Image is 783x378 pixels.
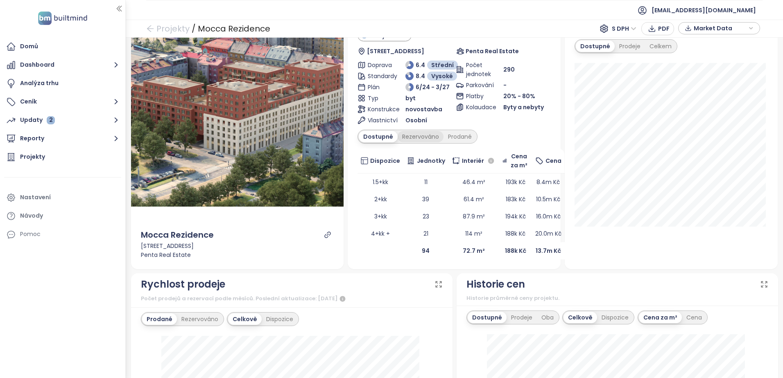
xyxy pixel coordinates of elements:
a: arrow-left Projekty [146,21,190,36]
div: Prodané [142,313,177,325]
div: Rychlost prodeje [141,277,225,292]
span: Dispozice [370,156,400,165]
span: Konstrukce [368,105,391,114]
a: Domů [4,38,121,55]
td: 3+kk [358,208,403,225]
div: Rezervováno [177,313,223,325]
td: 1.5+kk [358,173,403,191]
button: Reporty [4,130,121,147]
span: 194k Kč [505,212,526,220]
button: Ceník [4,94,121,110]
div: Historie průměrné ceny projektu. [466,294,768,302]
button: PDF [641,22,674,35]
div: [STREET_ADDRESS] [141,241,334,250]
div: Počet prodejů a rezervací podle měsíců. Poslední aktualizace: [DATE] [141,294,443,304]
span: Plán [368,83,391,92]
span: 183k Kč [506,195,525,203]
td: 87.9 m² [448,208,499,225]
div: Updaty [20,115,55,125]
span: Doprava [368,61,391,70]
span: Platby [466,92,490,101]
div: Prodeje [507,312,537,323]
span: Cena za m² [509,152,529,170]
a: Projekty [4,149,121,165]
span: Parkování [466,81,490,90]
div: Mocca Rezidence [198,21,270,36]
span: Vysoké [431,72,453,81]
span: Standardy [368,72,391,81]
button: Updaty 2 [4,112,121,128]
span: 6/24 - 3/27 [416,83,450,92]
div: Dispozice [262,313,298,325]
span: Byty a nebyty [503,103,544,112]
div: Dostupné [576,40,615,52]
span: [EMAIL_ADDRESS][DOMAIN_NAME] [652,0,756,20]
span: 8.4 [416,72,425,81]
span: Market Data [694,22,747,34]
div: Prodané [444,131,476,142]
div: Dostupné [468,312,507,323]
div: Celkově [563,312,597,323]
div: Projekty [20,152,45,162]
div: Dostupné [359,131,398,142]
span: Typ [368,94,391,103]
div: Prodeje [615,40,645,52]
span: Střední [431,61,454,70]
span: 188k Kč [505,229,525,238]
div: Cena [682,312,706,323]
b: 94 [422,247,430,255]
span: 10.5m Kč [536,195,560,203]
td: 11 [403,173,448,191]
div: Cena za m² [639,312,682,323]
div: Rezervováno [398,131,444,142]
div: Penta Real Estate [141,250,334,259]
span: 20.0m Kč [535,229,561,238]
span: byt [405,94,416,103]
span: PDF [658,24,670,33]
td: 114 m² [448,225,499,242]
div: Dispozice [597,312,633,323]
span: S DPH [612,22,636,35]
td: 4+kk + [358,225,403,242]
div: Pomoc [20,229,41,239]
td: 46.4 m² [448,173,499,191]
span: 16.0m Kč [536,212,561,220]
div: Celkem [645,40,676,52]
span: Jednotky [417,156,445,165]
span: Penta Real Estate [466,47,519,56]
span: Interiér [462,156,484,165]
span: 193k Kč [506,178,525,186]
b: 13.7m Kč [536,247,561,255]
a: Analýza trhu [4,75,121,92]
span: 6.4 [416,61,425,70]
img: logo [36,10,90,27]
div: Historie cen [466,277,525,292]
span: 8.4m Kč [536,178,560,186]
td: 39 [403,191,448,208]
a: Nastavení [4,189,121,206]
div: 2 [47,116,55,124]
span: Kolaudace [466,103,490,112]
div: Pomoc [4,226,121,243]
div: Nastavení [20,192,51,202]
div: / [192,21,196,36]
div: Návody [20,211,43,221]
span: Vlastnictví [368,116,391,125]
span: Osobní [405,116,427,125]
td: 2+kk [358,191,403,208]
td: 23 [403,208,448,225]
a: link [324,231,331,239]
span: novostavba [405,105,442,114]
span: Cena [545,156,561,165]
div: Mocca Rezidence [141,229,214,241]
div: Analýza trhu [20,78,59,88]
td: 61.4 m² [448,191,499,208]
td: 21 [403,225,448,242]
b: 72.7 m² [463,247,485,255]
div: Oba [537,312,558,323]
span: Počet jednotek [466,61,490,79]
span: 290 [503,65,515,74]
span: [STREET_ADDRESS] [367,47,424,56]
span: arrow-left [146,25,154,33]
